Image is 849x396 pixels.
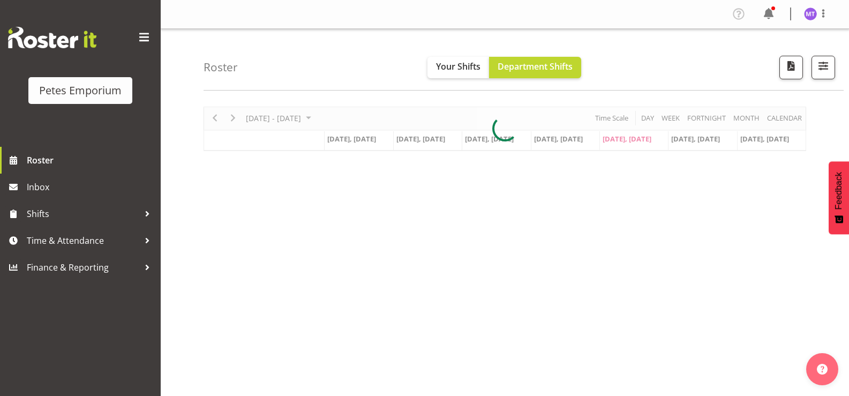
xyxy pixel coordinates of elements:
span: Roster [27,152,155,168]
img: Rosterit website logo [8,27,96,48]
img: help-xxl-2.png [817,364,828,375]
span: Time & Attendance [27,233,139,249]
button: Feedback - Show survey [829,161,849,234]
button: Filter Shifts [812,56,835,79]
div: Petes Emporium [39,83,122,99]
button: Your Shifts [427,57,489,78]
span: Finance & Reporting [27,259,139,275]
button: Download a PDF of the roster according to the set date range. [779,56,803,79]
img: mya-taupawa-birkhead5814.jpg [804,8,817,20]
button: Department Shifts [489,57,581,78]
span: Inbox [27,179,155,195]
span: Shifts [27,206,139,222]
span: Feedback [834,172,844,210]
h4: Roster [204,61,238,73]
span: Department Shifts [498,61,573,72]
span: Your Shifts [436,61,480,72]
